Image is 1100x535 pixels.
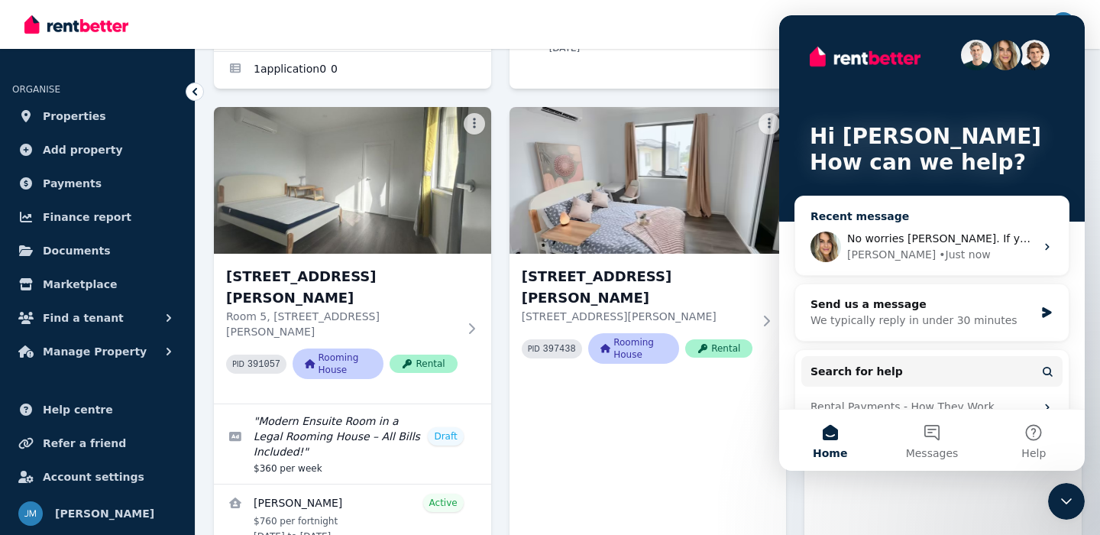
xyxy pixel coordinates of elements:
[12,84,60,95] span: ORGANISE
[522,309,753,324] p: [STREET_ADDRESS][PERSON_NAME]
[12,428,183,459] a: Refer a friend
[127,433,180,443] span: Messages
[12,235,183,266] a: Documents
[15,268,290,326] div: Send us a messageWe typically reply in under 30 minutes
[12,462,183,492] a: Account settings
[31,297,255,313] div: We typically reply in under 30 minutes
[43,141,123,159] span: Add property
[22,341,283,371] button: Search for help
[214,107,491,404] a: Room 5, Unit 1/55 Clayton Rd[STREET_ADDRESS][PERSON_NAME]Room 5, [STREET_ADDRESS][PERSON_NAME]PID...
[232,360,244,368] small: PID
[204,394,306,456] button: Help
[588,333,679,364] span: Rooming House
[528,345,540,353] small: PID
[390,355,457,373] span: Rental
[68,217,725,229] span: No worries [PERSON_NAME]. If you need further help just reach back out. Cheers, [PERSON_NAME] + T...
[55,504,154,523] span: [PERSON_NAME]
[31,384,256,400] div: Rental Payments - How They Work
[102,394,203,456] button: Messages
[43,208,131,226] span: Finance report
[12,135,183,165] a: Add property
[12,336,183,367] button: Manage Property
[31,281,255,297] div: Send us a message
[214,107,491,254] img: Room 5, Unit 1/55 Clayton Rd
[12,394,183,425] a: Help centre
[43,342,147,361] span: Manage Property
[24,13,128,36] img: RentBetter
[522,266,753,309] h3: [STREET_ADDRESS][PERSON_NAME]
[22,378,283,406] div: Rental Payments - How They Work
[43,275,117,293] span: Marketplace
[43,309,124,327] span: Find a tenant
[759,113,780,135] button: More options
[43,242,111,260] span: Documents
[12,202,183,232] a: Finance report
[12,101,183,131] a: Properties
[43,174,102,193] span: Payments
[18,501,43,526] img: Jason Ma
[242,433,267,443] span: Help
[34,433,68,443] span: Home
[43,468,144,486] span: Account settings
[685,339,752,358] span: Rental
[226,309,458,339] p: Room 5, [STREET_ADDRESS][PERSON_NAME]
[1048,483,1085,520] iframe: Intercom live chat
[68,232,157,248] div: [PERSON_NAME]
[543,344,576,355] code: 397438
[1051,12,1076,37] img: Jason Ma
[12,269,183,300] a: Marketplace
[43,107,106,125] span: Properties
[160,232,211,248] div: • Just now
[510,107,787,254] img: Room 6, Unit 2/55 Clayton Rd
[779,15,1085,471] iframe: Intercom live chat
[214,404,491,484] a: Edit listing: Modern Ensuite Room in a Legal Rooming House – All Bills Included!
[464,113,485,135] button: More options
[293,349,383,379] span: Rooming House
[247,359,280,370] code: 391057
[43,400,113,419] span: Help centre
[31,349,124,365] span: Search for help
[43,434,126,452] span: Refer a friend
[510,107,787,388] a: Room 6, Unit 2/55 Clayton Rd[STREET_ADDRESS][PERSON_NAME][STREET_ADDRESS][PERSON_NAME]PID 397438R...
[214,52,491,89] a: Applications for Room 2, Unit 2/55 Clayton Rd
[226,266,458,309] h3: [STREET_ADDRESS][PERSON_NAME]
[12,303,183,333] button: Find a tenant
[12,168,183,199] a: Payments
